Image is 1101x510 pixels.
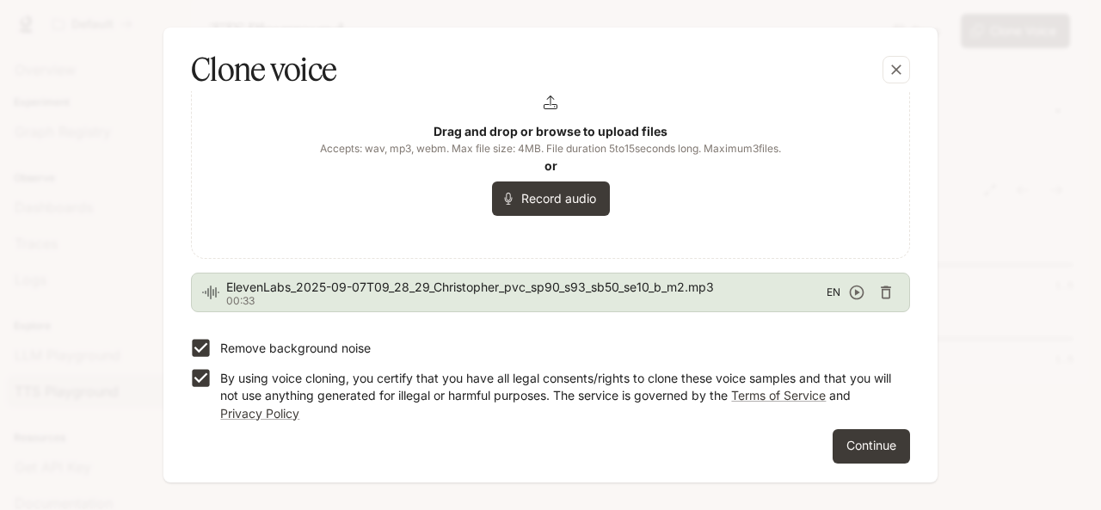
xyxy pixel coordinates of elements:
[220,370,896,421] p: By using voice cloning, you certify that you have all legal consents/rights to clone these voice ...
[220,406,299,421] a: Privacy Policy
[731,388,826,402] a: Terms of Service
[191,48,336,91] h5: Clone voice
[220,340,371,357] p: Remove background noise
[833,429,910,464] button: Continue
[226,279,827,296] span: ElevenLabs_2025-09-07T09_28_29_Christopher_pvc_sp90_s93_sb50_se10_b_m2.mp3
[544,158,557,173] b: or
[226,296,827,306] p: 00:33
[320,140,781,157] span: Accepts: wav, mp3, webm. Max file size: 4MB. File duration 5 to 15 seconds long. Maximum 3 files.
[492,181,610,216] button: Record audio
[827,284,840,301] span: EN
[434,124,667,138] b: Drag and drop or browse to upload files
